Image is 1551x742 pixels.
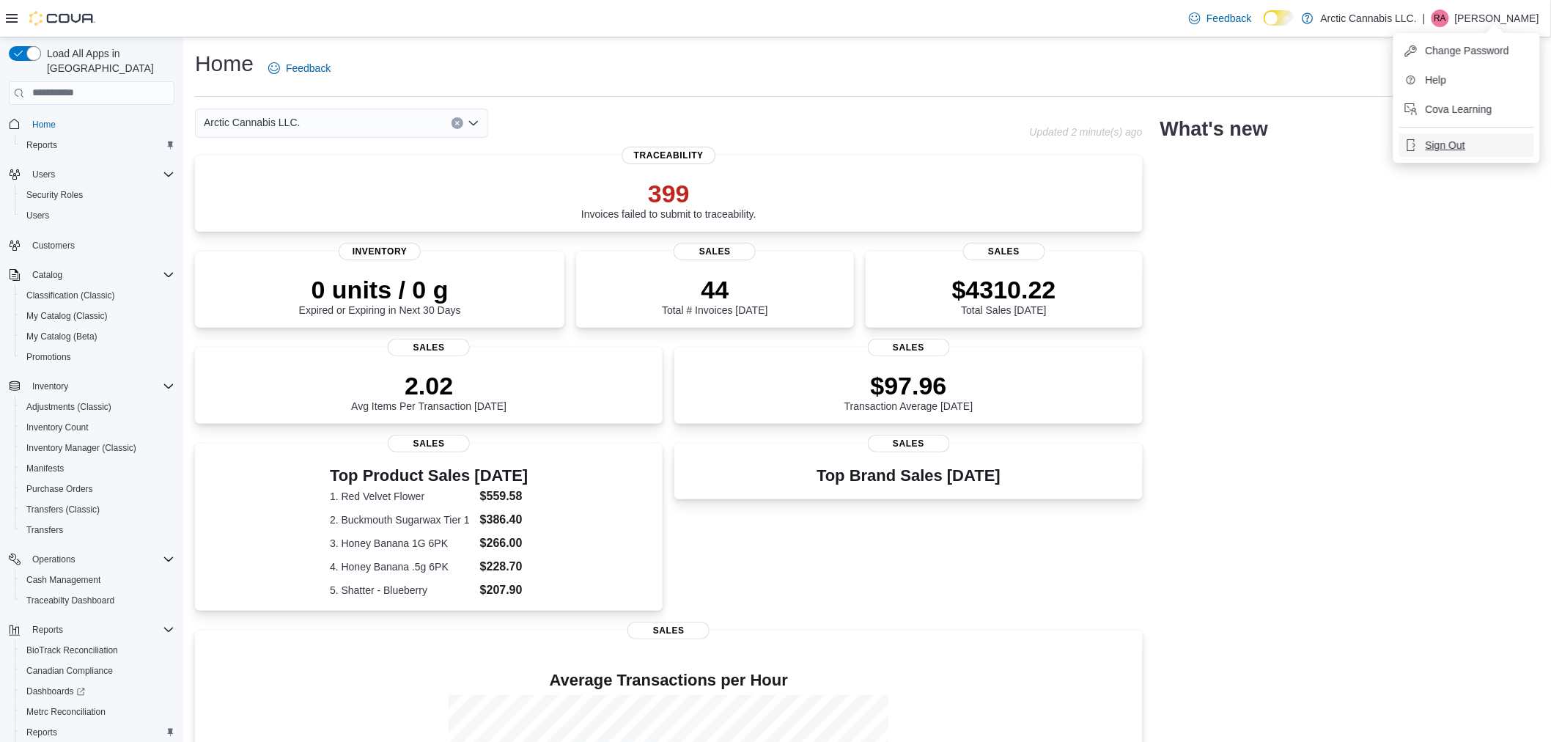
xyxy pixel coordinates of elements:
[32,269,62,281] span: Catalog
[662,275,767,304] p: 44
[452,117,463,129] button: Clear input
[480,488,528,505] dd: $559.58
[195,49,254,78] h1: Home
[627,622,710,639] span: Sales
[15,702,180,722] button: Metrc Reconciliation
[1426,138,1465,153] span: Sign Out
[952,275,1056,304] p: $4310.22
[351,371,506,412] div: Avg Items Per Transaction [DATE]
[1434,10,1447,27] span: RA
[26,422,89,433] span: Inventory Count
[330,513,474,527] dt: 2. Buckmouth Sugarwax Tier 1
[1399,39,1534,62] button: Change Password
[26,551,81,568] button: Operations
[3,549,180,570] button: Operations
[21,186,174,204] span: Security Roles
[26,115,174,133] span: Home
[26,290,115,301] span: Classification (Classic)
[330,583,474,598] dt: 5. Shatter - Blueberry
[26,727,57,738] span: Reports
[21,521,174,539] span: Transfers
[286,61,331,76] span: Feedback
[15,417,180,438] button: Inventory Count
[32,240,75,251] span: Customers
[207,672,1131,689] h4: Average Transactions per Hour
[26,210,49,221] span: Users
[21,328,174,345] span: My Catalog (Beta)
[817,467,1001,485] h3: Top Brand Sales [DATE]
[32,381,68,392] span: Inventory
[21,480,99,498] a: Purchase Orders
[21,592,174,609] span: Traceabilty Dashboard
[41,46,174,76] span: Load All Apps in [GEOGRAPHIC_DATA]
[15,306,180,326] button: My Catalog (Classic)
[1423,10,1426,27] p: |
[26,551,174,568] span: Operations
[1321,10,1418,27] p: Arctic Cannabis LLC.
[26,621,174,639] span: Reports
[26,574,100,586] span: Cash Management
[388,339,470,356] span: Sales
[15,438,180,458] button: Inventory Manager (Classic)
[1399,133,1534,157] button: Sign Out
[15,205,180,226] button: Users
[21,683,91,700] a: Dashboards
[339,243,421,260] span: Inventory
[29,11,95,26] img: Cova
[15,185,180,205] button: Security Roles
[26,310,108,322] span: My Catalog (Classic)
[15,570,180,590] button: Cash Management
[1264,10,1294,26] input: Dark Mode
[26,166,61,183] button: Users
[480,581,528,599] dd: $207.90
[21,642,174,659] span: BioTrack Reconciliation
[26,236,174,254] span: Customers
[3,164,180,185] button: Users
[330,559,474,574] dt: 4. Honey Banana .5g 6PK
[21,398,174,416] span: Adjustments (Classic)
[299,275,461,316] div: Expired or Expiring in Next 30 Days
[3,265,180,285] button: Catalog
[26,139,57,151] span: Reports
[21,398,117,416] a: Adjustments (Classic)
[21,703,174,721] span: Metrc Reconciliation
[32,169,55,180] span: Users
[21,460,174,477] span: Manifests
[21,521,69,539] a: Transfers
[480,535,528,552] dd: $266.00
[26,483,93,495] span: Purchase Orders
[21,703,111,721] a: Metrc Reconciliation
[15,347,180,367] button: Promotions
[21,501,174,518] span: Transfers (Classic)
[21,287,174,304] span: Classification (Classic)
[581,179,756,208] p: 399
[21,136,63,154] a: Reports
[21,724,63,741] a: Reports
[1432,10,1449,27] div: Robert Alred
[21,348,174,366] span: Promotions
[15,640,180,661] button: BioTrack Reconciliation
[21,571,174,589] span: Cash Management
[15,135,180,155] button: Reports
[21,186,89,204] a: Security Roles
[388,435,470,452] span: Sales
[21,592,120,609] a: Traceabilty Dashboard
[21,724,174,741] span: Reports
[21,348,77,366] a: Promotions
[21,307,114,325] a: My Catalog (Classic)
[1426,43,1509,58] span: Change Password
[868,339,950,356] span: Sales
[1183,4,1257,33] a: Feedback
[32,554,75,565] span: Operations
[1160,117,1268,141] h2: What's new
[262,54,336,83] a: Feedback
[26,595,114,606] span: Traceabilty Dashboard
[26,665,113,677] span: Canadian Compliance
[26,524,63,536] span: Transfers
[21,460,70,477] a: Manifests
[26,116,62,133] a: Home
[15,520,180,540] button: Transfers
[21,328,103,345] a: My Catalog (Beta)
[3,114,180,135] button: Home
[26,706,106,718] span: Metrc Reconciliation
